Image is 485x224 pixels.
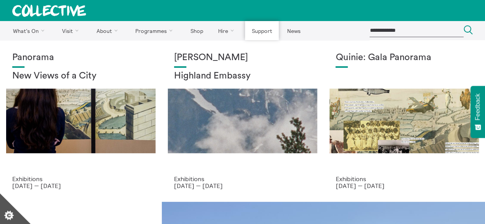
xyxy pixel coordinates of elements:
[174,182,311,189] p: [DATE] — [DATE]
[212,21,244,40] a: Hire
[174,71,311,82] h2: Highland Embassy
[56,21,89,40] a: Visit
[12,52,150,63] h1: Panorama
[129,21,182,40] a: Programmes
[470,86,485,138] button: Feedback - Show survey
[6,21,54,40] a: What's On
[174,175,311,182] p: Exhibitions
[90,21,127,40] a: About
[184,21,210,40] a: Shop
[335,175,473,182] p: Exhibitions
[12,71,150,82] h2: New Views of a City
[245,21,279,40] a: Support
[162,40,324,202] a: Solar wheels 17 [PERSON_NAME] Highland Embassy Exhibitions [DATE] — [DATE]
[12,182,150,189] p: [DATE] — [DATE]
[335,52,473,63] h1: Quinie: Gala Panorama
[323,40,485,202] a: Josie Vallely Quinie: Gala Panorama Exhibitions [DATE] — [DATE]
[174,52,311,63] h1: [PERSON_NAME]
[280,21,307,40] a: News
[335,182,473,189] p: [DATE] — [DATE]
[12,175,150,182] p: Exhibitions
[474,93,481,120] span: Feedback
